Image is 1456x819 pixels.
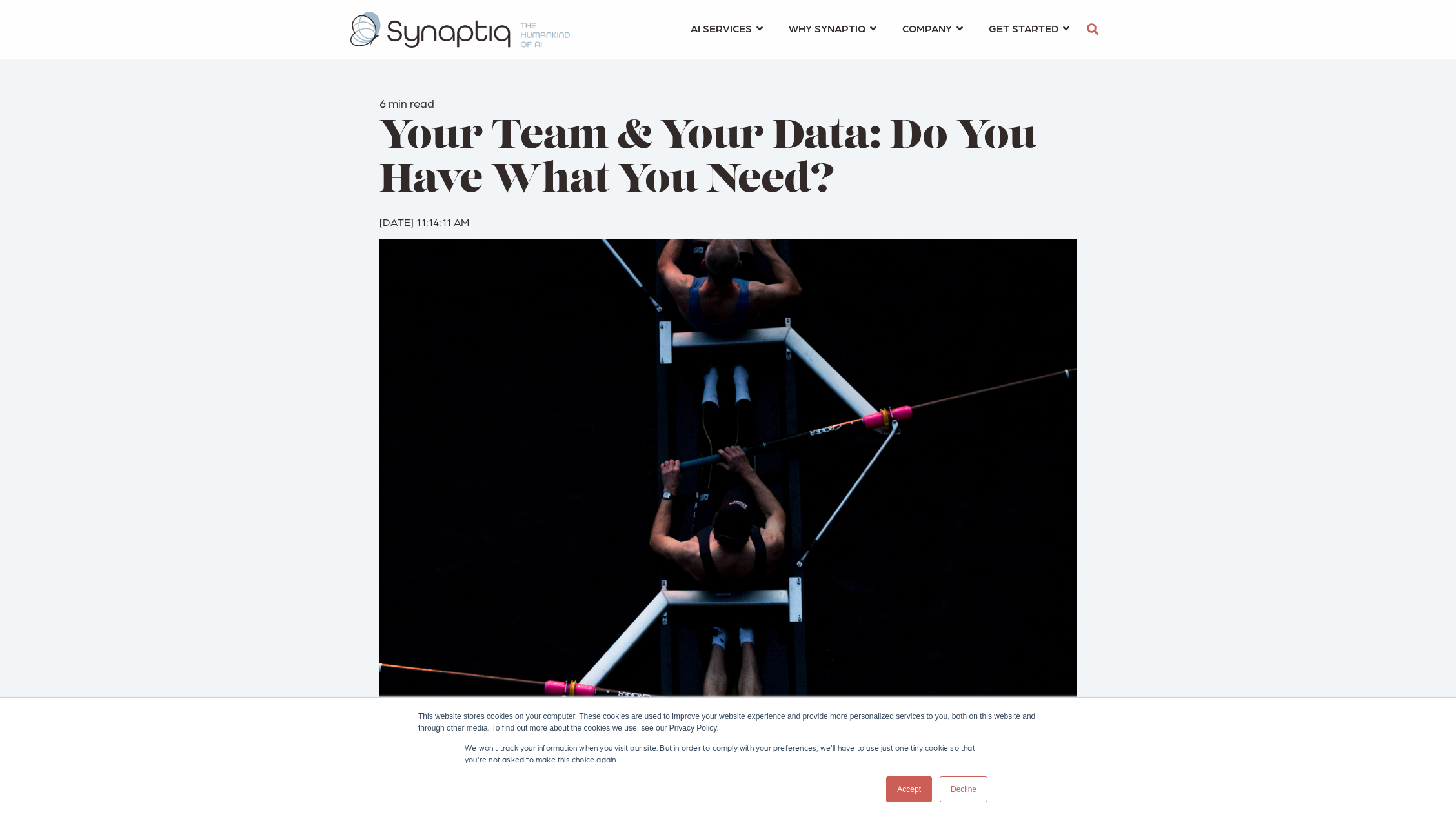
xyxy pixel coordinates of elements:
a: WHY SYNAPTIQ [789,16,876,40]
img: synaptiq logo-2 [350,12,570,48]
nav: menu [678,6,1082,53]
div: This website stores cookies on your computer. These cookies are used to improve your website expe... [418,711,1038,734]
a: COMPANY [902,16,963,40]
a: AI SERVICES [691,16,763,40]
a: GET STARTED [989,16,1069,40]
p: We won't track your information when you visit our site. But in order to comply with your prefere... [465,742,991,765]
a: Accept [886,776,932,802]
span: [DATE] 11:14:11 AM [379,215,470,228]
span: AI SERVICES [691,19,752,37]
h6: 6 min read [379,96,1077,110]
a: Decline [940,776,987,802]
span: GET STARTED [989,19,1058,37]
span: Your Team & Your Data: Do You Have What You Need? [379,117,1036,202]
span: COMPANY [902,19,952,37]
span: WHY SYNAPTIQ [789,19,865,37]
